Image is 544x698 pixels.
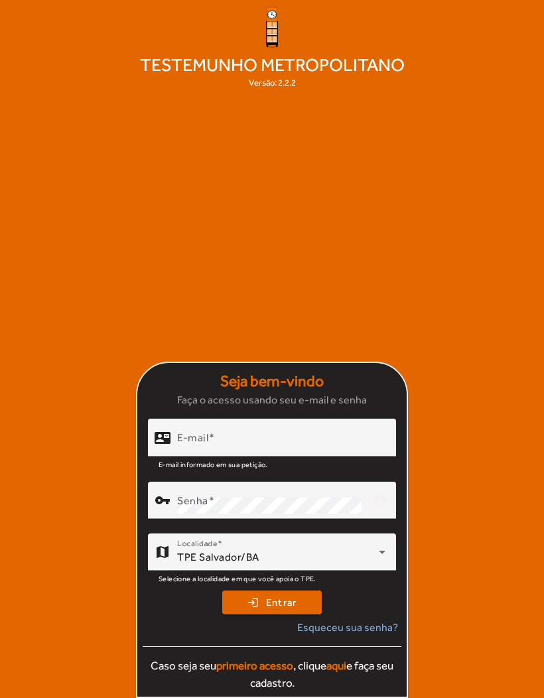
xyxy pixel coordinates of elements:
span: Esqueceu sua senha? [297,620,398,636]
span: Entrar [266,595,297,610]
mat-label: Senha [177,494,208,507]
mat-label: E-mail [177,431,208,444]
mat-icon: visibility_off [364,484,396,516]
div: Versão: 2.2.2 [249,76,296,90]
mat-icon: map [155,544,170,560]
strong: Seja bem-vindo [220,370,324,393]
mat-label: Localidade [177,539,218,548]
span: Faça o acesso usando seu e-mail e senha [177,392,367,408]
span: TPE Salvador/BA [177,551,259,563]
strong: primeiro acesso [216,659,293,672]
strong: aqui [326,659,346,672]
mat-hint: E-mail informado em sua petição. [159,456,268,471]
mat-hint: Selecione a localidade em que você apoia o TPE. [159,571,316,585]
button: Entrar [222,591,322,614]
mat-icon: vpn_key [155,492,170,508]
mat-icon: contact_mail [155,430,170,446]
div: Caso seja seu , clique e faça seu cadastro. [143,658,401,691]
span: Testemunho Metropolitano [135,53,410,76]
